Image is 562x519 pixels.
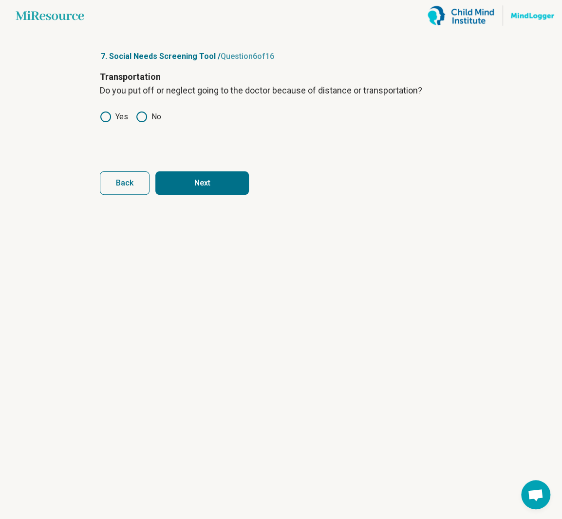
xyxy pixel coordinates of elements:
[116,179,133,187] span: Back
[100,72,161,82] strong: Transportation
[100,171,150,195] button: Back
[155,171,249,195] button: Next
[521,480,550,509] div: Open chat
[221,52,274,61] span: Question 6 of 16
[100,111,128,123] label: Yes
[100,51,462,62] p: 7. Social Needs Screening Tool /
[100,84,462,97] p: Do you put off or neglect going to the doctor because of distance or transportation?
[136,111,161,123] label: No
